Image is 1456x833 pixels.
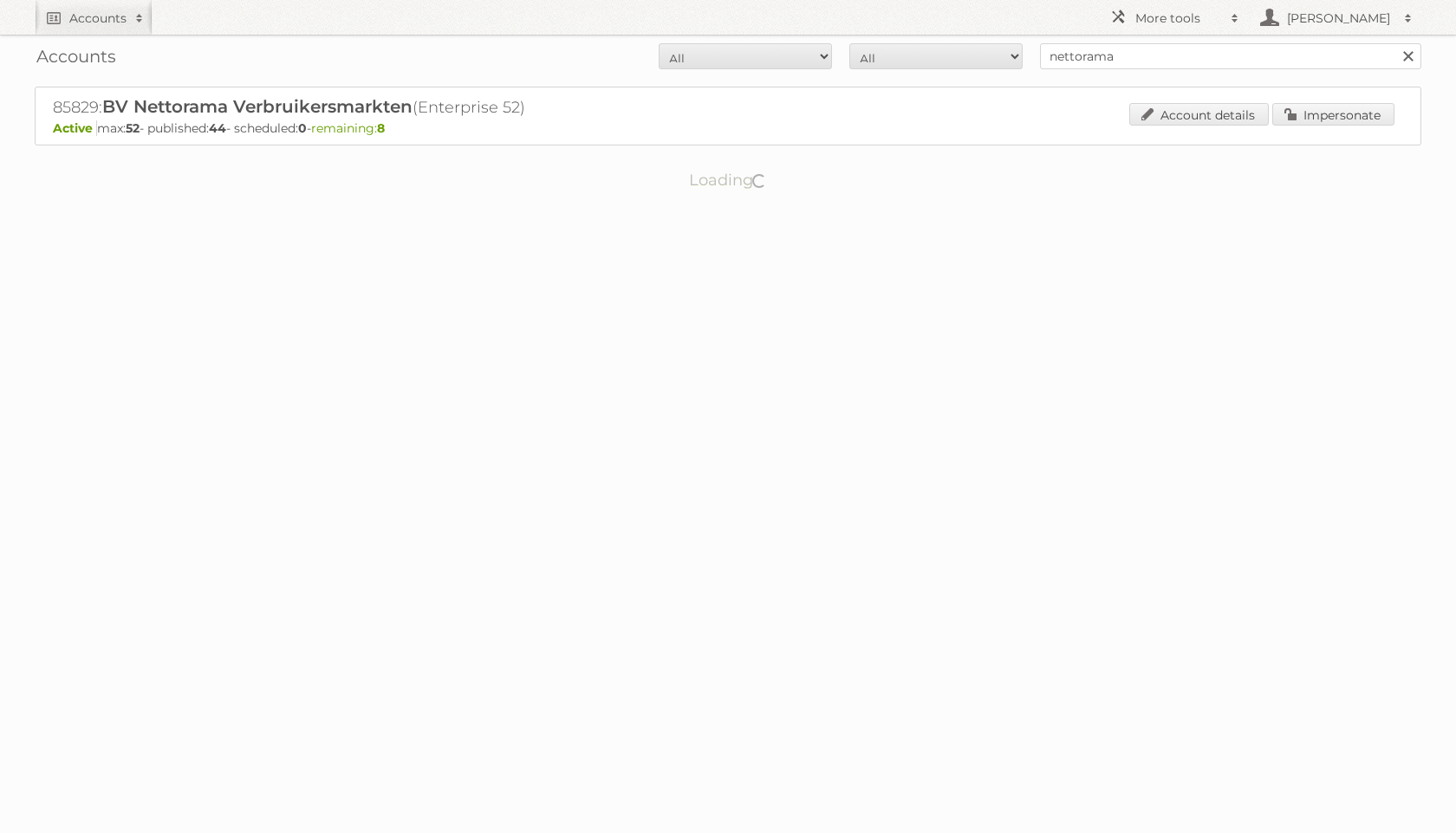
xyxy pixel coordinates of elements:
[53,120,97,136] span: Active
[209,120,226,136] strong: 44
[126,120,140,136] strong: 52
[1272,103,1394,126] a: Impersonate
[1129,103,1269,126] a: Account details
[298,120,307,136] strong: 0
[53,120,1403,136] p: max: - published: - scheduled: -
[1135,10,1222,27] h2: More tools
[377,120,385,136] strong: 8
[1283,10,1395,27] h2: [PERSON_NAME]
[311,120,385,136] span: remaining:
[69,10,127,27] h2: Accounts
[53,96,660,119] h2: 85829: (Enterprise 52)
[102,96,413,117] span: BV Nettorama Verbruikersmarkten
[634,163,822,197] p: Loading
